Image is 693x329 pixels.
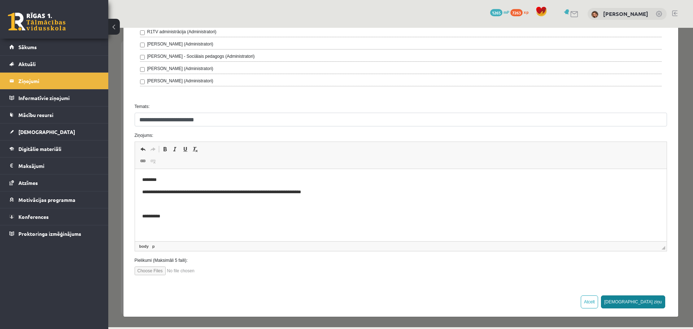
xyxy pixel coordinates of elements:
[72,117,82,126] a: Pasvītrojums (vadīšanas taustiņš+U)
[18,213,49,220] span: Konferences
[510,9,532,15] a: 7263 xp
[18,90,99,106] legend: Informatīvie ziņojumi
[18,179,38,186] span: Atzīmes
[21,229,564,236] label: Pielikumi (Maksimāli 5 faili):
[493,268,557,281] button: [DEMOGRAPHIC_DATA] ziņu
[39,50,105,56] label: [PERSON_NAME] (Administratori)
[9,140,99,157] a: Digitālie materiāli
[30,215,42,222] a: body elements
[591,11,598,18] img: Kendija Anete Kraukle
[18,146,61,152] span: Digitālie materiāli
[9,107,99,123] a: Mācību resursi
[490,9,502,16] span: 1265
[9,90,99,106] a: Informatīvie ziņojumi
[52,117,62,126] a: Treknraksts (vadīšanas taustiņš+B)
[9,191,99,208] a: Motivācijas programma
[18,157,99,174] legend: Maksājumi
[603,10,648,17] a: [PERSON_NAME]
[39,13,105,20] label: [PERSON_NAME] (Administratori)
[43,215,48,222] a: p elements
[40,117,50,126] a: Atkārtot (vadīšanas taustiņš+Y)
[30,129,40,138] a: Saite (vadīšanas taustiņš+K)
[40,129,50,138] a: Atsaistīt
[62,117,72,126] a: Slīpraksts (vadīšanas taustiņš+I)
[9,174,99,191] a: Atzīmes
[504,9,509,15] span: mP
[9,56,99,72] a: Aktuāli
[9,39,99,55] a: Sākums
[9,124,99,140] a: [DEMOGRAPHIC_DATA]
[30,117,40,126] a: Atcelt (vadīšanas taustiņš+Z)
[524,9,528,15] span: xp
[21,104,564,111] label: Ziņojums:
[39,25,147,32] label: [PERSON_NAME] - Sociālais pedagogs (Administratori)
[9,208,99,225] a: Konferences
[9,73,99,89] a: Ziņojumi
[18,112,53,118] span: Mācību resursi
[18,44,37,50] span: Sākums
[18,61,36,67] span: Aktuāli
[18,129,75,135] span: [DEMOGRAPHIC_DATA]
[9,225,99,242] a: Proktoringa izmēģinājums
[9,157,99,174] a: Maksājumi
[472,268,490,281] button: Atcelt
[39,38,105,44] label: [PERSON_NAME] (Administratori)
[490,9,509,15] a: 1265 mP
[18,196,75,203] span: Motivācijas programma
[8,13,66,31] a: Rīgas 1. Tālmācības vidusskola
[18,230,81,237] span: Proktoringa izmēģinājums
[82,117,92,126] a: Noņemt stilus
[27,141,558,213] iframe: Bagātinātā teksta redaktors, wiswyg-editor-47433837896080-1760523038-873
[21,75,564,82] label: Temats:
[553,218,557,222] span: Mērogot
[18,73,99,89] legend: Ziņojumi
[39,1,108,7] label: R1TV administrācija (Administratori)
[510,9,523,16] span: 7263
